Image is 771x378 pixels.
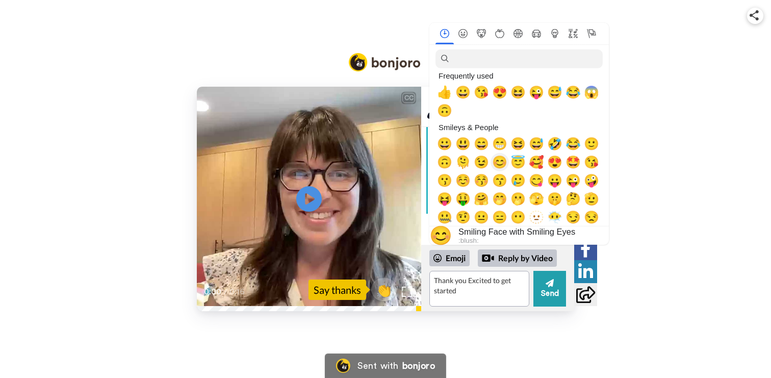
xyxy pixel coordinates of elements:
span: 👏 [371,282,397,298]
div: Send [PERSON_NAME] a reply. [421,218,574,255]
div: Say thanks [309,280,366,300]
div: CC [402,93,415,103]
div: Reply by Video [478,249,557,267]
textarea: Thank you Excited to get started [429,271,529,307]
button: 👏 [371,278,397,301]
span: / [224,286,227,298]
img: Full screen [402,287,412,297]
span: 0:16 [229,286,247,298]
img: Bonjoro Logo [349,53,420,71]
div: Emoji [429,250,470,266]
span: 0:00 [204,286,222,298]
img: Profile Image [427,94,451,119]
div: Reply by Video [482,252,494,264]
img: ic_share.svg [750,10,759,20]
button: Send [533,271,566,307]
